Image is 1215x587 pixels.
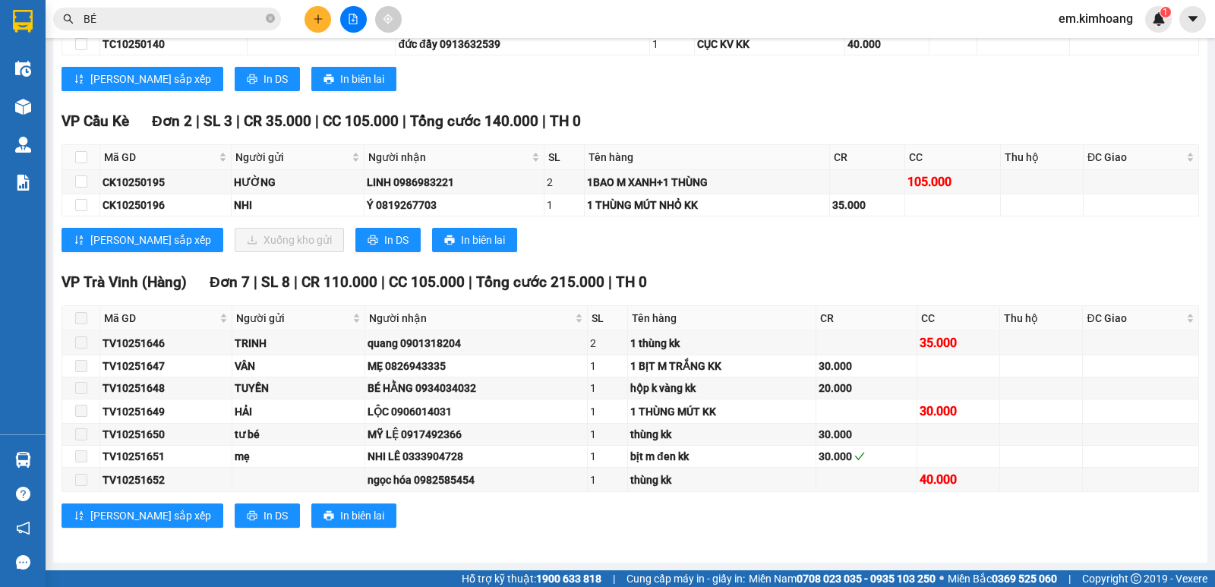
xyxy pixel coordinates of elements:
span: Tổng cước 140.000 [410,112,538,130]
span: | [254,273,257,291]
span: In biên lai [340,507,384,524]
div: 1 THÙNG MÚT NHỎ KK [587,197,827,213]
div: 40.000 [847,36,926,52]
button: sort-ascending[PERSON_NAME] sắp xếp [62,67,223,91]
div: 1 [590,472,625,488]
span: Cung cấp máy in - giấy in: [626,570,745,587]
p: NHẬN: [6,51,222,80]
div: thùng kk [630,426,813,443]
span: CC 105.000 [389,273,465,291]
td: CK10250196 [100,194,232,216]
span: | [236,112,240,130]
span: notification [16,521,30,535]
div: 1 [590,426,625,443]
td: CK10250195 [100,170,232,194]
button: printerIn DS [235,503,300,528]
div: hộp k vàng kk [630,380,813,396]
span: printer [444,235,455,247]
strong: 0708 023 035 - 0935 103 250 [797,573,936,585]
span: search [63,14,74,24]
button: printerIn DS [355,228,421,252]
td: TV10251648 [100,377,232,399]
span: Miền Bắc [948,570,1057,587]
span: | [315,112,319,130]
span: | [469,273,472,291]
th: Thu hộ [1001,145,1084,170]
span: message [16,555,30,570]
span: printer [247,74,257,86]
div: ngọc hóa 0982585454 [368,472,585,488]
img: logo-vxr [13,10,33,33]
th: CR [830,145,905,170]
div: TV10251650 [103,426,229,443]
div: TC10250140 [103,36,245,52]
div: 1 BỊT M TRẮNG KK [630,358,813,374]
td: TV10251652 [100,468,232,492]
span: ĐC Giao [1087,149,1183,166]
button: printerIn DS [235,67,300,91]
span: printer [368,235,378,247]
span: printer [323,510,334,522]
th: CC [917,306,1000,331]
span: TH 0 [550,112,581,130]
div: 40.000 [920,470,997,489]
div: TV10251646 [103,335,229,352]
span: Mã GD [104,310,216,327]
span: | [402,112,406,130]
span: check [854,451,865,462]
span: printer [323,74,334,86]
div: TRINH [235,335,363,352]
span: file-add [348,14,358,24]
button: plus [305,6,331,33]
button: file-add [340,6,367,33]
span: | [613,570,615,587]
div: CK10250195 [103,174,229,191]
td: TC10250140 [100,33,248,55]
span: CC 105.000 [323,112,399,130]
div: BÉ HẰNG 0934034032 [368,380,585,396]
img: warehouse-icon [15,452,31,468]
span: | [196,112,200,130]
span: Đơn 2 [152,112,192,130]
span: CR 35.000 [244,112,311,130]
div: 1 [547,197,582,213]
th: Tên hàng [585,145,830,170]
button: printerIn biên lai [432,228,517,252]
span: Người gửi [235,149,349,166]
div: TV10251652 [103,472,229,488]
span: sort-ascending [74,235,84,247]
td: TV10251651 [100,446,232,468]
div: MẸ 0826943335 [368,358,585,374]
span: caret-down [1186,12,1200,26]
div: 1 [590,358,625,374]
span: In biên lai [340,71,384,87]
span: | [608,273,612,291]
strong: 1900 633 818 [536,573,601,585]
button: printerIn biên lai [311,67,396,91]
span: In DS [264,71,288,87]
span: close-circle [266,12,275,27]
span: sort-ascending [74,510,84,522]
div: 2 [590,335,625,352]
div: 35.000 [920,333,997,352]
div: 1BAO M XANH+1 THÙNG [587,174,827,191]
span: VP [PERSON_NAME] ([GEOGRAPHIC_DATA]) [6,51,153,80]
span: printer [247,510,257,522]
img: icon-new-feature [1152,12,1166,26]
div: LINH 0986983221 [367,174,541,191]
div: 30.000 [819,358,914,374]
span: TH 0 [616,273,647,291]
div: 1 [652,36,692,52]
div: bịt m đen kk [630,448,813,465]
span: In DS [264,507,288,524]
span: In biên lai [461,232,505,248]
td: TV10251649 [100,399,232,424]
span: VP Cầu Kè [62,112,129,130]
span: sort-ascending [74,74,84,86]
span: Người nhận [369,310,572,327]
th: CR [816,306,917,331]
button: sort-ascending[PERSON_NAME] sắp xếp [62,503,223,528]
span: aim [383,14,393,24]
div: TV10251648 [103,380,229,396]
div: 20.000 [819,380,914,396]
